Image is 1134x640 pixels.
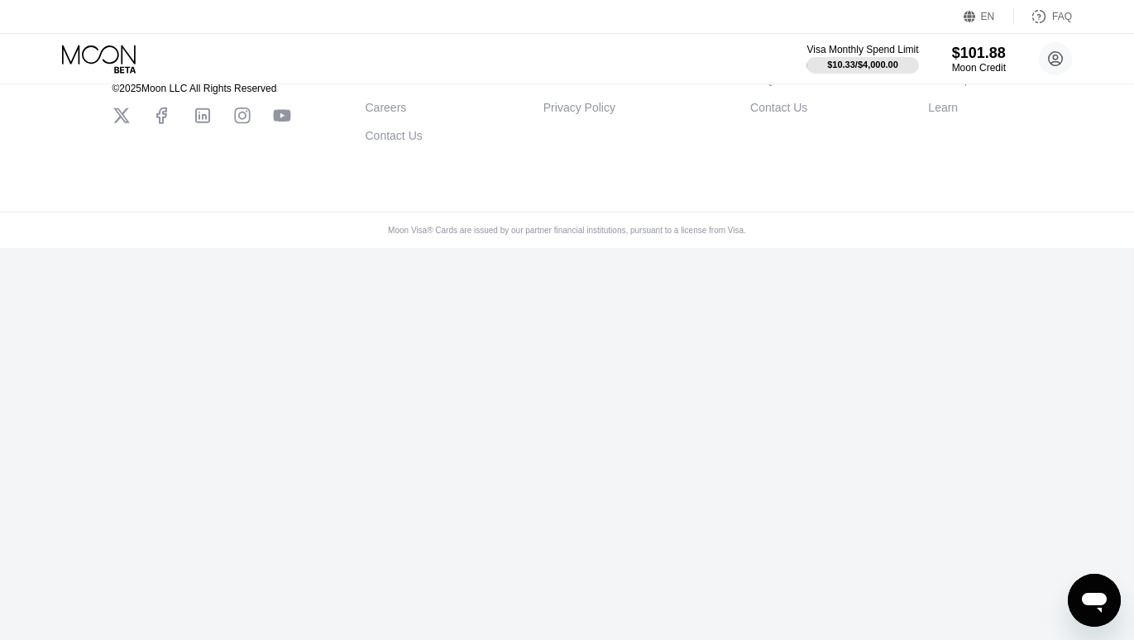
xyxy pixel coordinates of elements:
div: Privacy Policy [543,101,615,114]
div: FAQs [750,73,779,86]
div: Contact Us [366,129,423,142]
div: FAQ [1014,8,1072,25]
div: Learn [928,101,958,114]
div: Sitemap [928,73,970,86]
div: Careers [366,101,407,114]
div: About Us [366,73,414,86]
div: $10.33 / $4,000.00 [827,60,898,69]
div: Terms of Service [543,73,629,86]
div: EN [964,8,1014,25]
div: Moon Visa® Cards are issued by our partner financial institutions, pursuant to a license from Visa. [375,226,759,235]
div: FAQ [1052,11,1072,22]
iframe: Button to launch messaging window [1068,574,1121,627]
div: $101.88Moon Credit [952,45,1006,74]
div: $101.88 [952,45,1006,62]
div: © 2025 Moon LLC All Rights Reserved [112,83,291,94]
div: Contact Us [750,101,807,114]
div: Moon Credit [952,62,1006,74]
div: Visa Monthly Spend Limit$10.33/$4,000.00 [806,44,918,74]
div: EN [981,11,995,22]
div: Visa Monthly Spend Limit [806,44,918,55]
